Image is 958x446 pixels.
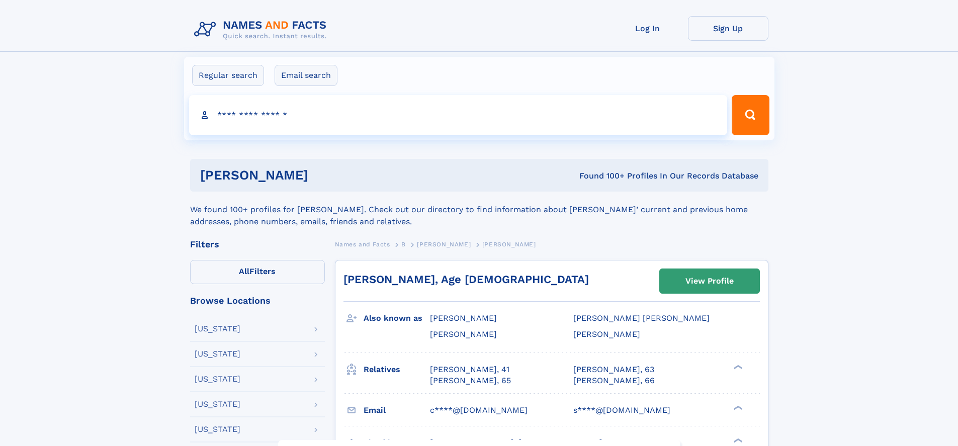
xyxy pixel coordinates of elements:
a: [PERSON_NAME], 65 [430,375,511,386]
a: B [401,238,406,250]
label: Filters [190,260,325,284]
a: Log In [607,16,688,41]
input: search input [189,95,728,135]
span: [PERSON_NAME] [482,241,536,248]
span: [PERSON_NAME] [430,313,497,323]
div: Browse Locations [190,296,325,305]
div: ❯ [731,437,743,443]
a: View Profile [660,269,759,293]
div: [US_STATE] [195,350,240,358]
div: ❯ [731,404,743,411]
label: Email search [275,65,337,86]
a: Names and Facts [335,238,390,250]
label: Regular search [192,65,264,86]
h3: Relatives [364,361,430,378]
h3: Also known as [364,310,430,327]
a: [PERSON_NAME], 66 [573,375,655,386]
a: [PERSON_NAME] [417,238,471,250]
span: [PERSON_NAME] [PERSON_NAME] [573,313,710,323]
div: [US_STATE] [195,325,240,333]
span: All [239,266,249,276]
div: [US_STATE] [195,400,240,408]
a: [PERSON_NAME], 63 [573,364,654,375]
h3: Email [364,402,430,419]
span: [PERSON_NAME] [430,329,497,339]
button: Search Button [732,95,769,135]
div: Found 100+ Profiles In Our Records Database [444,170,758,182]
a: Sign Up [688,16,768,41]
span: B [401,241,406,248]
img: Logo Names and Facts [190,16,335,43]
div: View Profile [685,270,734,293]
div: [US_STATE] [195,425,240,433]
div: ❯ [731,364,743,370]
span: [PERSON_NAME] [417,241,471,248]
div: We found 100+ profiles for [PERSON_NAME]. Check out our directory to find information about [PERS... [190,192,768,228]
h1: [PERSON_NAME] [200,169,444,182]
div: [US_STATE] [195,375,240,383]
a: [PERSON_NAME], 41 [430,364,509,375]
div: Filters [190,240,325,249]
span: [PERSON_NAME] [573,329,640,339]
a: [PERSON_NAME], Age [DEMOGRAPHIC_DATA] [343,273,589,286]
